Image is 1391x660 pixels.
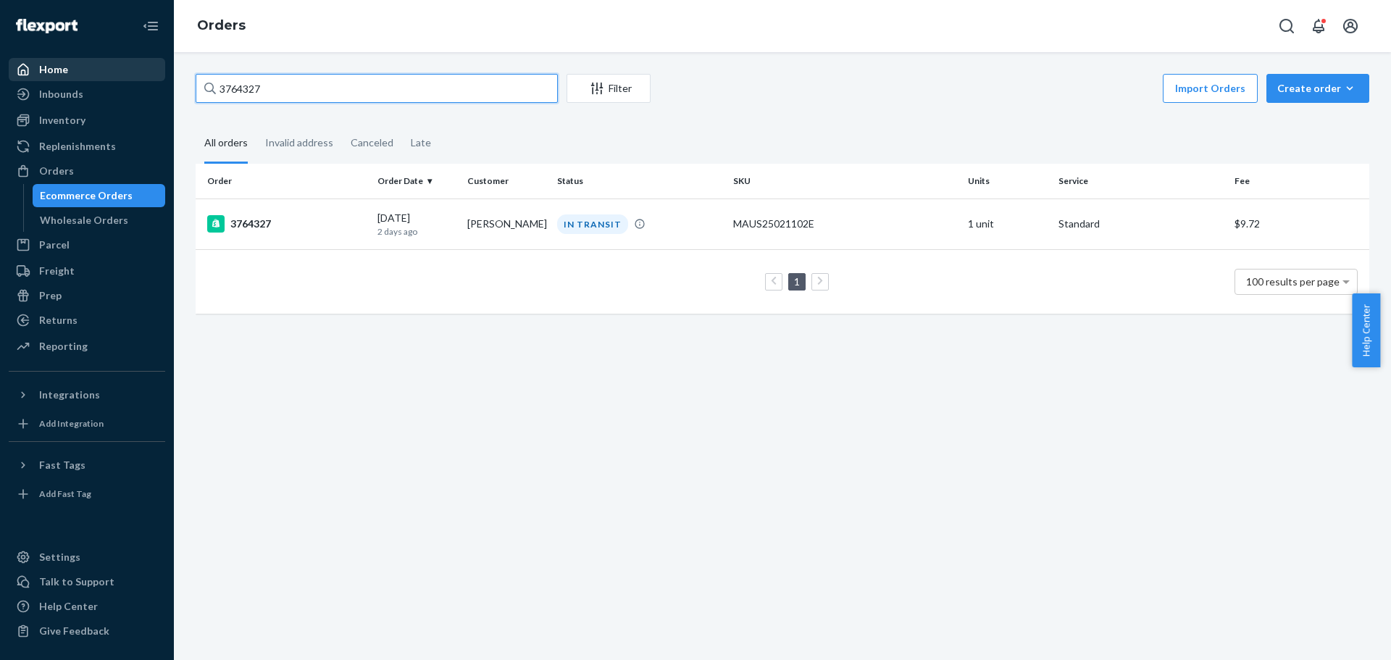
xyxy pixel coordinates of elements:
[265,124,333,162] div: Invalid address
[9,412,165,435] a: Add Integration
[567,74,651,103] button: Filter
[9,383,165,406] button: Integrations
[39,624,109,638] div: Give Feedback
[962,164,1052,199] th: Units
[377,211,456,238] div: [DATE]
[351,124,393,162] div: Canceled
[9,159,165,183] a: Orders
[39,388,100,402] div: Integrations
[39,550,80,564] div: Settings
[33,184,166,207] a: Ecommerce Orders
[962,199,1052,249] td: 1 unit
[39,339,88,354] div: Reporting
[551,164,727,199] th: Status
[39,575,114,589] div: Talk to Support
[9,309,165,332] a: Returns
[1163,74,1258,103] button: Import Orders
[39,458,85,472] div: Fast Tags
[40,188,133,203] div: Ecommerce Orders
[9,233,165,256] a: Parcel
[727,164,962,199] th: SKU
[196,164,372,199] th: Order
[39,238,70,252] div: Parcel
[9,259,165,283] a: Freight
[39,264,75,278] div: Freight
[1272,12,1301,41] button: Open Search Box
[467,175,546,187] div: Customer
[40,213,128,227] div: Wholesale Orders
[1246,275,1340,288] span: 100 results per page
[197,17,246,33] a: Orders
[39,87,83,101] div: Inbounds
[567,81,650,96] div: Filter
[33,209,166,232] a: Wholesale Orders
[39,288,62,303] div: Prep
[9,284,165,307] a: Prep
[9,619,165,643] button: Give Feedback
[1229,199,1369,249] td: $9.72
[204,124,248,164] div: All orders
[196,74,558,103] input: Search orders
[557,214,628,234] div: IN TRANSIT
[39,62,68,77] div: Home
[9,570,165,593] a: Talk to Support
[9,58,165,81] a: Home
[39,313,78,327] div: Returns
[136,12,165,41] button: Close Navigation
[39,417,104,430] div: Add Integration
[1277,81,1358,96] div: Create order
[9,595,165,618] a: Help Center
[9,135,165,158] a: Replenishments
[207,215,366,233] div: 3764327
[1053,164,1229,199] th: Service
[185,5,257,47] ol: breadcrumbs
[372,164,461,199] th: Order Date
[39,488,91,500] div: Add Fast Tag
[39,113,85,128] div: Inventory
[461,199,551,249] td: [PERSON_NAME]
[39,599,98,614] div: Help Center
[1058,217,1223,231] p: Standard
[16,19,78,33] img: Flexport logo
[411,124,431,162] div: Late
[9,483,165,506] a: Add Fast Tag
[39,164,74,178] div: Orders
[9,546,165,569] a: Settings
[791,275,803,288] a: Page 1 is your current page
[9,83,165,106] a: Inbounds
[1336,12,1365,41] button: Open account menu
[733,217,956,231] div: MAUS25021102E
[1352,293,1380,367] button: Help Center
[9,335,165,358] a: Reporting
[1304,12,1333,41] button: Open notifications
[39,139,116,154] div: Replenishments
[9,454,165,477] button: Fast Tags
[1229,164,1369,199] th: Fee
[377,225,456,238] p: 2 days ago
[1266,74,1369,103] button: Create order
[9,109,165,132] a: Inventory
